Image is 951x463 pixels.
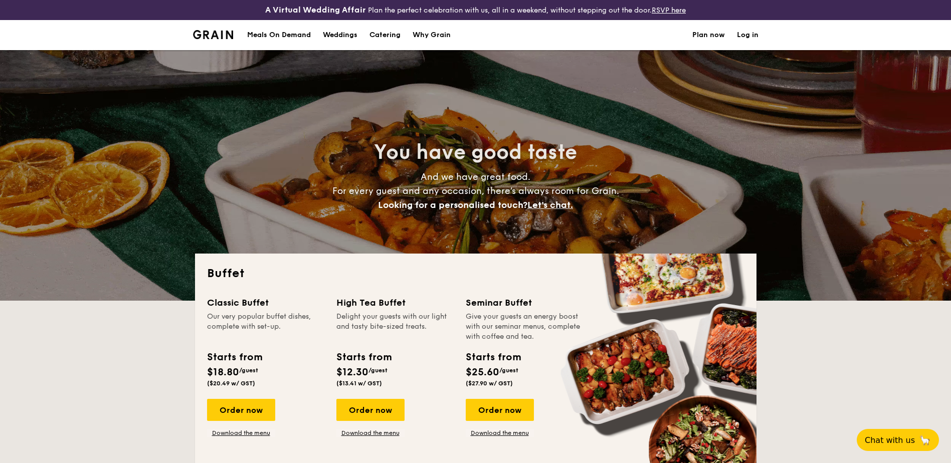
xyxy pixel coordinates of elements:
[336,312,454,342] div: Delight your guests with our light and tasty bite-sized treats.
[374,140,577,164] span: You have good taste
[207,399,275,421] div: Order now
[737,20,758,50] a: Log in
[363,20,407,50] a: Catering
[336,296,454,310] div: High Tea Buffet
[369,20,401,50] h1: Catering
[368,367,388,374] span: /guest
[378,199,527,210] span: Looking for a personalised touch?
[207,366,239,378] span: $18.80
[413,20,451,50] div: Why Grain
[466,366,499,378] span: $25.60
[407,20,457,50] a: Why Grain
[336,350,391,365] div: Starts from
[466,350,520,365] div: Starts from
[317,20,363,50] a: Weddings
[207,350,262,365] div: Starts from
[239,367,258,374] span: /guest
[336,399,405,421] div: Order now
[336,429,405,437] a: Download the menu
[919,434,931,446] span: 🦙
[527,199,573,210] span: Let's chat.
[336,366,368,378] span: $12.30
[265,4,366,16] h4: A Virtual Wedding Affair
[652,6,686,15] a: RSVP here
[207,429,275,437] a: Download the menu
[857,429,939,451] button: Chat with us🦙
[207,296,324,310] div: Classic Buffet
[193,30,234,39] a: Logotype
[332,171,619,210] span: And we have great food. For every guest and any occasion, there’s always room for Grain.
[247,20,311,50] div: Meals On Demand
[207,312,324,342] div: Our very popular buffet dishes, complete with set-up.
[692,20,725,50] a: Plan now
[466,399,534,421] div: Order now
[193,30,234,39] img: Grain
[323,20,357,50] div: Weddings
[466,296,583,310] div: Seminar Buffet
[207,266,744,282] h2: Buffet
[499,367,518,374] span: /guest
[336,380,382,387] span: ($13.41 w/ GST)
[241,20,317,50] a: Meals On Demand
[207,380,255,387] span: ($20.49 w/ GST)
[466,429,534,437] a: Download the menu
[466,312,583,342] div: Give your guests an energy boost with our seminar menus, complete with coffee and tea.
[466,380,513,387] span: ($27.90 w/ GST)
[865,435,915,445] span: Chat with us
[187,4,765,16] div: Plan the perfect celebration with us, all in a weekend, without stepping out the door.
